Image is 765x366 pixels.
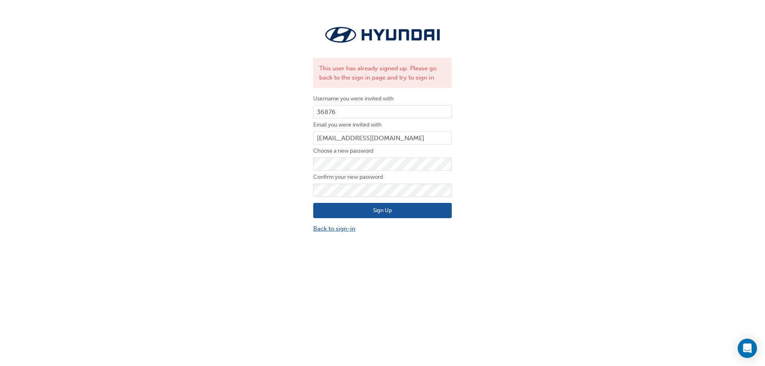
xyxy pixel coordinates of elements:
[313,94,452,104] label: Username you were invited with
[313,172,452,182] label: Confirm your new password
[738,339,757,358] div: Open Intercom Messenger
[313,120,452,130] label: Email you were invited with
[313,24,452,46] img: Trak
[313,224,452,233] a: Back to sign-in
[313,203,452,218] button: Sign Up
[313,146,452,156] label: Choose a new password
[313,105,452,119] input: Username
[313,58,452,88] div: This user has already signed up. Please go back to the sign in page and try to sign in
